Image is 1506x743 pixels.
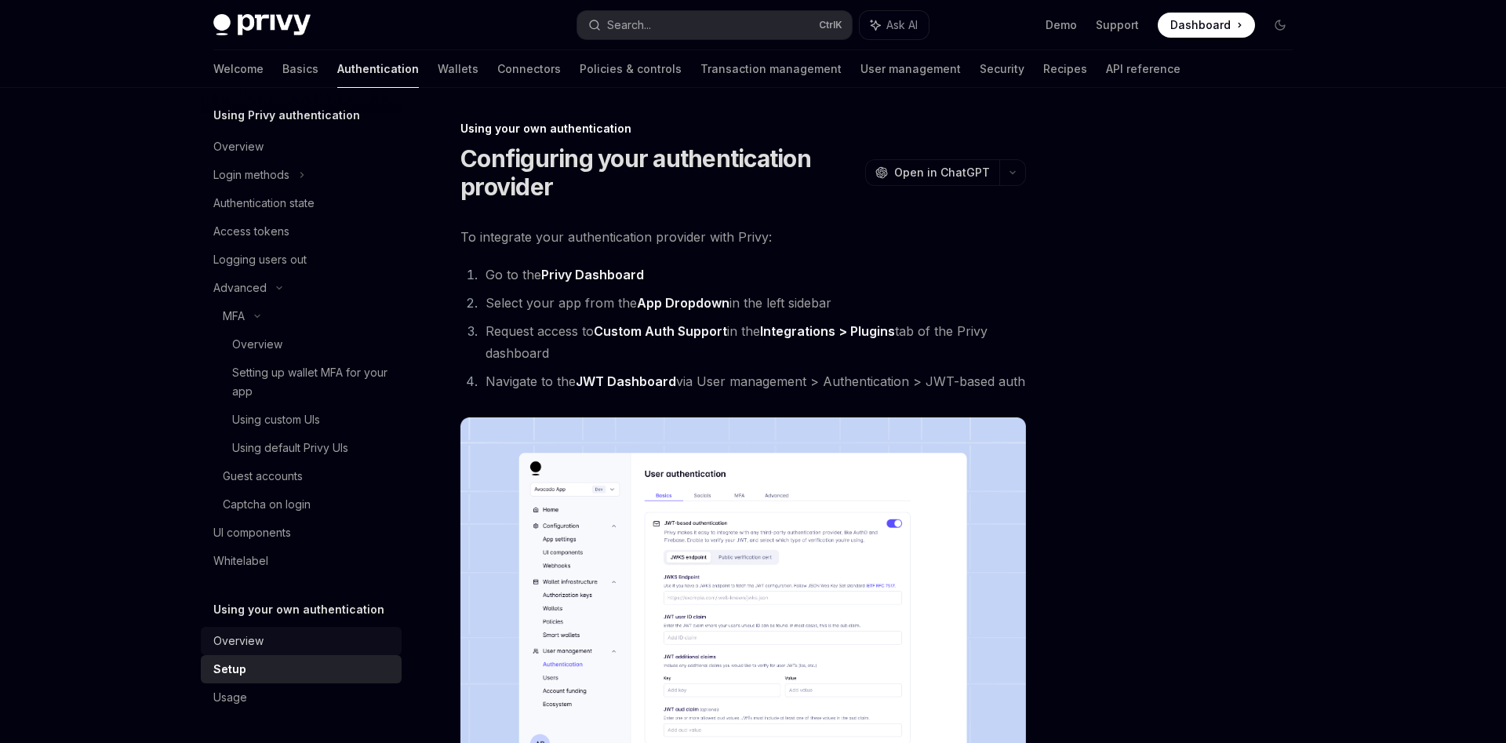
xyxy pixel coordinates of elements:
[760,323,895,340] a: Integrations > Plugins
[223,467,303,486] div: Guest accounts
[201,627,402,655] a: Overview
[201,330,402,359] a: Overview
[481,292,1026,314] li: Select your app from the in the left sidebar
[438,50,478,88] a: Wallets
[337,50,419,88] a: Authentication
[886,17,918,33] span: Ask AI
[201,683,402,712] a: Usage
[232,439,348,457] div: Using default Privy UIs
[201,462,402,490] a: Guest accounts
[481,370,1026,392] li: Navigate to the via User management > Authentication > JWT-based auth
[213,688,247,707] div: Usage
[481,320,1026,364] li: Request access to in the tab of the Privy dashboard
[213,50,264,88] a: Welcome
[232,335,282,354] div: Overview
[213,222,289,241] div: Access tokens
[1170,17,1231,33] span: Dashboard
[1043,50,1087,88] a: Recipes
[213,552,268,570] div: Whitelabel
[541,267,644,282] strong: Privy Dashboard
[700,50,842,88] a: Transaction management
[580,50,682,88] a: Policies & controls
[576,373,676,390] a: JWT Dashboard
[1268,13,1293,38] button: Toggle dark mode
[201,246,402,274] a: Logging users out
[541,267,644,283] a: Privy Dashboard
[213,14,311,36] img: dark logo
[223,495,311,514] div: Captcha on login
[481,264,1026,286] li: Go to the
[497,50,561,88] a: Connectors
[213,600,384,619] h5: Using your own authentication
[894,165,990,180] span: Open in ChatGPT
[607,16,651,35] div: Search...
[213,137,264,156] div: Overview
[213,194,315,213] div: Authentication state
[201,406,402,434] a: Using custom UIs
[201,359,402,406] a: Setting up wallet MFA for your app
[232,410,320,429] div: Using custom UIs
[460,226,1026,248] span: To integrate your authentication provider with Privy:
[577,11,852,39] button: Search...CtrlK
[637,295,729,311] strong: App Dropdown
[201,434,402,462] a: Using default Privy UIs
[594,323,727,339] strong: Custom Auth Support
[860,11,929,39] button: Ask AI
[201,133,402,161] a: Overview
[201,490,402,519] a: Captcha on login
[213,523,291,542] div: UI components
[1046,17,1077,33] a: Demo
[460,121,1026,137] div: Using your own authentication
[213,250,307,269] div: Logging users out
[980,50,1024,88] a: Security
[1158,13,1255,38] a: Dashboard
[865,159,999,186] button: Open in ChatGPT
[860,50,961,88] a: User management
[201,547,402,575] a: Whitelabel
[1096,17,1139,33] a: Support
[201,519,402,547] a: UI components
[460,144,859,201] h1: Configuring your authentication provider
[213,279,267,297] div: Advanced
[232,363,392,401] div: Setting up wallet MFA for your app
[223,307,245,326] div: MFA
[213,632,264,650] div: Overview
[819,19,842,31] span: Ctrl K
[282,50,318,88] a: Basics
[201,655,402,683] a: Setup
[201,217,402,246] a: Access tokens
[213,166,289,184] div: Login methods
[213,106,360,125] h5: Using Privy authentication
[201,189,402,217] a: Authentication state
[1106,50,1180,88] a: API reference
[213,660,246,679] div: Setup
